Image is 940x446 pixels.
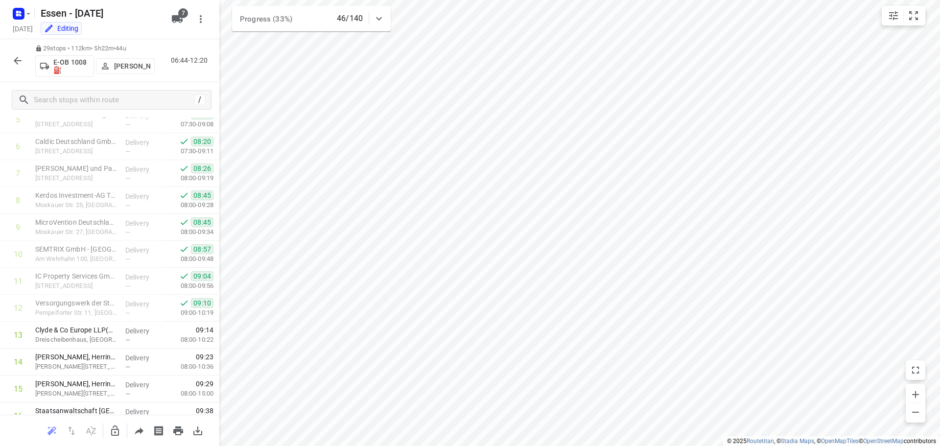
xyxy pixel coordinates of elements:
p: 29 stops • 112km • 5h22m [35,44,155,53]
span: 09:04 [191,271,213,281]
div: 6 [16,142,20,151]
p: Orrick, Herrington & Sutcliffe LLP(Orrick, Herrington & Sutcliffe LLP) [35,379,117,389]
p: 08:00-10:22 [165,335,213,345]
p: Am Karlshof 10, Düsseldorf [35,119,117,129]
p: Delivery [125,191,162,201]
div: 9 [16,223,20,232]
div: 16 [14,411,23,421]
span: • [114,45,116,52]
p: Heinrich-Heine-Allee 12, Düsseldorf [35,389,117,399]
span: 08:26 [191,164,213,173]
li: © 2025 , © , © © contributors [727,438,936,445]
p: Toulouser Allee 19a, Düsseldorf [35,281,117,291]
div: 13 [14,330,23,340]
span: Progress (33%) [240,15,292,23]
span: Share route [129,425,149,435]
span: 08:20 [191,137,213,146]
span: — [125,363,130,371]
button: Fit zoom [904,6,923,25]
p: Delivery [125,326,162,336]
p: 08:00-09:34 [165,227,213,237]
p: E-OB 1008⛽️ [53,58,90,74]
p: Delivery [125,245,162,255]
p: Am Wehrhahn 100, [GEOGRAPHIC_DATA] [35,254,117,264]
svg: Done [179,190,189,200]
p: 08:00-09:28 [165,200,213,210]
span: 08:57 [191,244,213,254]
svg: Done [179,271,189,281]
svg: Done [179,137,189,146]
span: Download route [188,425,208,435]
p: Delivery [125,138,162,147]
span: — [125,229,130,236]
span: — [125,256,130,263]
a: Stadia Maps [781,438,814,445]
div: 5 [16,115,20,124]
input: Search stops within route [34,93,194,108]
div: 11 [14,277,23,286]
p: 09:00-10:19 [165,308,213,318]
div: / [194,94,205,105]
svg: Done [179,164,189,173]
p: Delivery [125,407,162,417]
p: Am Karlshof 10, Düsseldorf [35,146,117,156]
p: 08:00-15:00 [165,389,213,399]
p: Heinrich-Heine-Allee 12, Düsseldorf [35,362,117,372]
p: Caldic Deutschland GmbH(Dana Brostowicz) [35,137,117,146]
p: 08:00-10:36 [165,362,213,372]
span: 09:38 [196,406,213,416]
span: 7 [178,8,188,18]
div: 7 [16,169,20,178]
p: 08:00-09:56 [165,281,213,291]
div: 8 [16,196,20,205]
p: Pempelforter Str. 11, Düsseldorf [35,308,117,318]
span: 09:29 [196,379,213,389]
svg: Done [179,244,189,254]
p: 08:00-09:19 [165,173,213,183]
p: Staatsanwaltschaft Düsseldorf(Venhorst) [35,406,117,416]
button: [PERSON_NAME] [96,58,155,74]
span: — [125,202,130,209]
span: — [125,148,130,155]
div: 14 [14,357,23,367]
p: MicroVention Deutschland GmbH(Michaela Dennhoven) [35,217,117,227]
div: 15 [14,384,23,394]
span: 09:10 [191,298,213,308]
p: SEMTRIX GmbH - Düsseldorf(Jan Kuhl) [35,244,117,254]
button: E-OB 1008⛽️ [35,55,94,77]
p: Versorgungswerk der Steuerberater NRW(Eva Urmersbach) [35,298,117,308]
a: Routetitan [747,438,774,445]
div: You are currently in edit mode. [44,23,78,33]
p: 07:30-09:08 [165,119,213,129]
p: Kerdos Investment-AG TGV(Moritz Counil) [35,190,117,200]
p: Delivery [125,164,162,174]
span: 08:45 [191,217,213,227]
a: OpenStreetMap [863,438,904,445]
div: 12 [14,304,23,313]
p: IC Property Services GmbH(Nancy Grunwald) [35,271,117,281]
span: Reoptimize route [42,425,62,435]
svg: Done [179,298,189,308]
span: — [125,175,130,182]
span: Sort by time window [81,425,101,435]
span: 08:45 [191,190,213,200]
p: Moskauer Str. 25, Düsseldorf [35,200,117,210]
span: — [125,336,130,344]
p: Orrick, Herrington & Sutcliffe LLP(Tabita Schülken) [35,352,117,362]
a: OpenMapTiles [821,438,859,445]
p: Delivery [125,353,162,363]
span: 09:23 [196,352,213,362]
div: small contained button group [882,6,925,25]
div: Progress (33%)46/140 [232,6,391,31]
svg: Done [179,217,189,227]
p: Moskauer Str. 27, Düsseldorf [35,227,117,237]
p: Erkrather Str. 234a, Düsseldorf [35,173,117,183]
p: Hartmann, Mathias und Partner(Tina Jacobs) [35,164,117,173]
button: 7 [167,9,187,29]
p: 46/140 [337,13,363,24]
button: More [191,9,211,29]
span: — [125,282,130,290]
span: — [125,121,130,128]
span: 44u [116,45,126,52]
p: 06:44-12:20 [171,55,211,66]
